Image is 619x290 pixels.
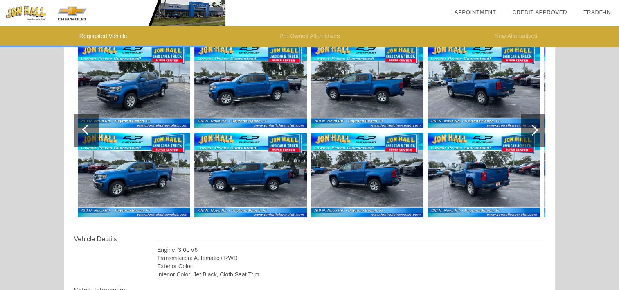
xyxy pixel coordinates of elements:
[78,133,190,217] img: 3.jpg
[454,9,496,15] a: Appointment
[512,9,567,15] a: Credit Approved
[157,270,544,279] div: Interior Color: Jet Black, Cloth Seat Trim
[157,254,544,262] div: Transmission: Automatic / RWD
[194,43,307,128] img: 4.jpg
[311,43,423,128] img: 6.jpg
[157,262,544,270] div: Exterior Color:
[413,26,619,47] li: New Alternatives
[157,246,544,254] div: Engine: 3.6L V6
[78,43,190,128] img: 2.jpg
[583,9,611,15] a: Trade-In
[428,133,540,217] img: 9.jpg
[194,133,307,217] img: 5.jpg
[74,234,157,244] div: Vehicle Details
[311,133,423,217] img: 7.jpg
[206,26,412,47] li: Pre-Owned Alternatives
[428,43,540,128] img: 8.jpg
